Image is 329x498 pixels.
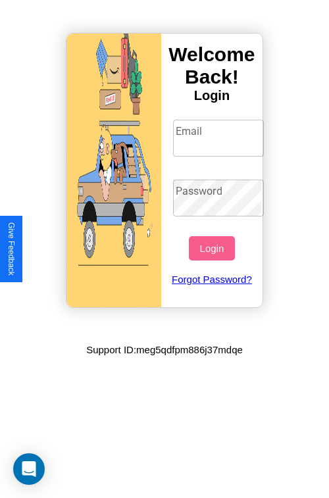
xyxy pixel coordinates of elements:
img: gif [66,34,161,307]
p: Support ID: meg5qdfpm886j37mdqe [86,341,243,359]
h3: Welcome Back! [161,43,263,88]
a: Forgot Password? [166,261,258,298]
h4: Login [161,88,263,103]
button: Login [189,236,234,261]
div: Open Intercom Messenger [13,453,45,485]
div: Give Feedback [7,222,16,276]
